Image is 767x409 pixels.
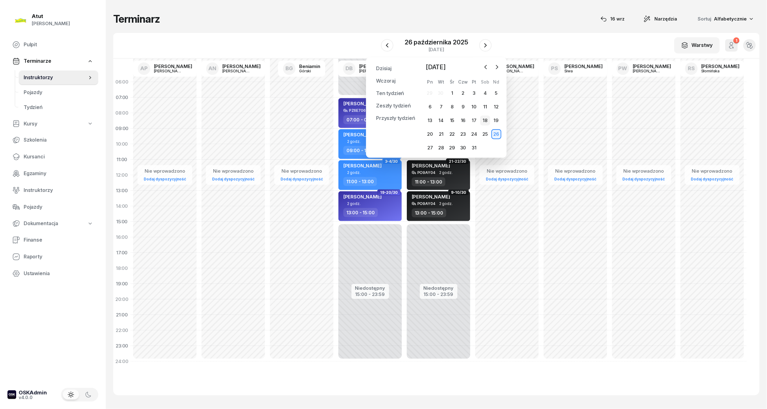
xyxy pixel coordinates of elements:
[439,170,453,175] span: 2 godz.
[7,183,98,198] a: Instruktorzy
[7,249,98,264] a: Raporty
[601,15,625,23] div: 16 wrz
[113,323,131,338] div: 22:00
[480,116,490,125] div: 18
[680,61,745,77] a: RS[PERSON_NAME]Słomińska
[469,143,479,153] div: 31
[24,74,87,82] span: Instruktorzy
[483,167,531,175] div: Nie wprowadzono
[689,175,736,183] a: Dodaj dyspozycyjność
[412,177,445,186] div: 11:00 - 13:00
[278,166,325,184] button: Nie wprowadzonoDodaj dyspozycyjność
[491,116,501,125] div: 19
[447,79,458,84] div: Śr
[424,290,454,297] div: 15:00 - 23:59
[24,41,93,49] span: Pulpit
[436,143,446,153] div: 28
[24,220,58,228] span: Dokumentacja
[427,90,432,96] div: 29
[436,79,447,84] div: Wt
[458,143,468,153] div: 30
[32,14,70,19] div: Atut
[7,117,98,131] a: Kursy
[222,69,252,73] div: [PERSON_NAME]
[424,286,454,290] div: Niedostępny
[7,200,98,215] a: Pojazdy
[417,170,435,175] div: PO9AY04
[24,170,93,178] span: Egzaminy
[371,140,400,153] a: Przypnij
[620,175,667,183] a: Dodaj dyspozycyjność
[343,115,381,124] div: 07:00 - 09:00
[32,20,70,28] div: [PERSON_NAME]
[552,166,599,184] button: Nie wprowadzonoDodaj dyspozycyjność
[447,102,457,112] div: 8
[113,307,131,323] div: 21:00
[469,129,479,139] div: 24
[347,139,360,143] span: 2 godz.
[278,167,325,175] div: Nie wprowadzono
[674,37,720,53] button: Warstwy
[638,13,683,25] button: Narzędzia
[343,132,382,138] span: [PERSON_NAME]
[688,66,695,71] span: RS
[690,12,760,25] button: Sortuj Alfabetycznie
[24,186,93,194] span: Instruktorzy
[347,170,360,175] span: 2 godz.
[359,64,397,69] div: [PERSON_NAME]
[655,15,677,23] span: Narzędzia
[371,100,416,112] a: Zeszły tydzień
[24,270,93,278] span: Ustawienia
[355,290,385,297] div: 15:00 - 23:59
[552,175,599,183] a: Dodaj dyspozycyjność
[447,129,457,139] div: 22
[371,75,401,87] a: Wczoraj
[491,129,501,139] div: 26
[113,167,131,183] div: 12:00
[140,66,148,71] span: AP
[7,37,98,52] a: Pulpit
[620,167,667,175] div: Nie wprowadzono
[7,233,98,248] a: Finanse
[698,15,713,23] span: Sortuj
[436,129,446,139] div: 21
[480,129,490,139] div: 25
[113,198,131,214] div: 14:00
[425,116,435,125] div: 13
[7,166,98,181] a: Egzaminy
[681,41,713,49] div: Warstwy
[439,202,453,206] span: 2 godz.
[24,57,51,65] span: Terminarze
[449,161,466,162] span: 21-22/30
[701,64,740,69] div: [PERSON_NAME]
[701,69,731,73] div: Słomińska
[113,121,131,136] div: 09:00
[475,61,539,77] a: MR[PERSON_NAME][PERSON_NAME]
[551,66,558,71] span: PS
[347,202,360,206] span: 2 godz.
[141,167,188,175] div: Nie wprowadzono
[469,116,479,125] div: 17
[154,64,192,69] div: [PERSON_NAME]
[278,61,325,77] a: BGBeniaminGórski
[349,108,366,112] div: PZ6E706
[24,153,93,161] span: Kursanci
[714,16,747,22] span: Alfabetycznie
[371,87,409,100] a: Ten tydzień
[343,101,382,107] span: [PERSON_NAME]
[210,167,257,175] div: Nie wprowadzono
[447,143,457,153] div: 29
[338,61,402,77] a: DB[PERSON_NAME][PERSON_NAME]
[436,116,446,125] div: 14
[113,74,131,90] div: 06:00
[425,143,435,153] div: 27
[141,166,188,184] button: Nie wprowadzonoDodaj dyspozycyjność
[633,69,663,73] div: [PERSON_NAME]
[113,214,131,229] div: 15:00
[7,54,98,68] a: Terminarze
[24,236,93,244] span: Finanse
[201,61,266,77] a: AN[PERSON_NAME][PERSON_NAME]
[113,90,131,105] div: 07:00
[436,102,446,112] div: 7
[496,64,534,69] div: [PERSON_NAME]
